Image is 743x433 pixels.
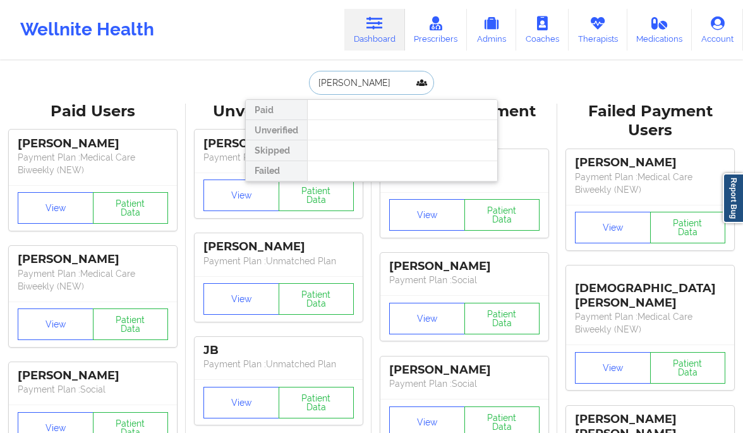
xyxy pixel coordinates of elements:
div: Paid Users [9,102,177,121]
button: View [18,308,94,340]
p: Payment Plan : Unmatched Plan [203,255,354,267]
button: View [203,387,279,418]
a: Coaches [516,9,569,51]
button: Patient Data [650,352,726,384]
button: View [203,180,279,211]
div: JB [203,343,354,358]
div: Unverified [246,120,307,140]
a: Prescribers [405,9,468,51]
button: View [18,192,94,224]
p: Payment Plan : Medical Care Biweekly (NEW) [18,151,168,176]
button: Patient Data [279,387,354,418]
p: Payment Plan : Medical Care Biweekly (NEW) [18,267,168,293]
a: Medications [627,9,692,51]
p: Payment Plan : Medical Care Biweekly (NEW) [575,171,725,196]
button: View [575,352,651,384]
button: Patient Data [464,199,540,231]
p: Payment Plan : Unmatched Plan [203,358,354,370]
button: View [203,283,279,315]
button: Patient Data [650,212,726,243]
p: Payment Plan : Unmatched Plan [203,151,354,164]
p: Payment Plan : Social [389,377,540,390]
button: View [575,212,651,243]
div: Failed [246,161,307,181]
button: Patient Data [464,303,540,334]
div: [PERSON_NAME] [18,137,168,151]
p: Payment Plan : Social [389,274,540,286]
div: [PERSON_NAME] [389,259,540,274]
div: [DEMOGRAPHIC_DATA][PERSON_NAME] [575,272,725,310]
a: Therapists [569,9,627,51]
button: Patient Data [93,308,169,340]
div: Skipped [246,140,307,161]
div: Failed Payment Users [566,102,734,141]
div: Unverified Users [195,102,363,121]
div: [PERSON_NAME] [203,137,354,151]
div: [PERSON_NAME] [18,369,168,383]
button: Patient Data [279,180,354,211]
button: Patient Data [93,192,169,224]
button: View [389,303,465,334]
div: [PERSON_NAME] [575,156,725,170]
button: View [389,199,465,231]
div: [PERSON_NAME] [389,363,540,377]
div: Paid [246,100,307,120]
p: Payment Plan : Medical Care Biweekly (NEW) [575,310,725,336]
button: Patient Data [279,283,354,315]
a: Report Bug [723,173,743,223]
div: [PERSON_NAME] [203,240,354,254]
a: Dashboard [344,9,405,51]
div: [PERSON_NAME] [18,252,168,267]
p: Payment Plan : Social [18,383,168,396]
a: Account [692,9,743,51]
a: Admins [467,9,516,51]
